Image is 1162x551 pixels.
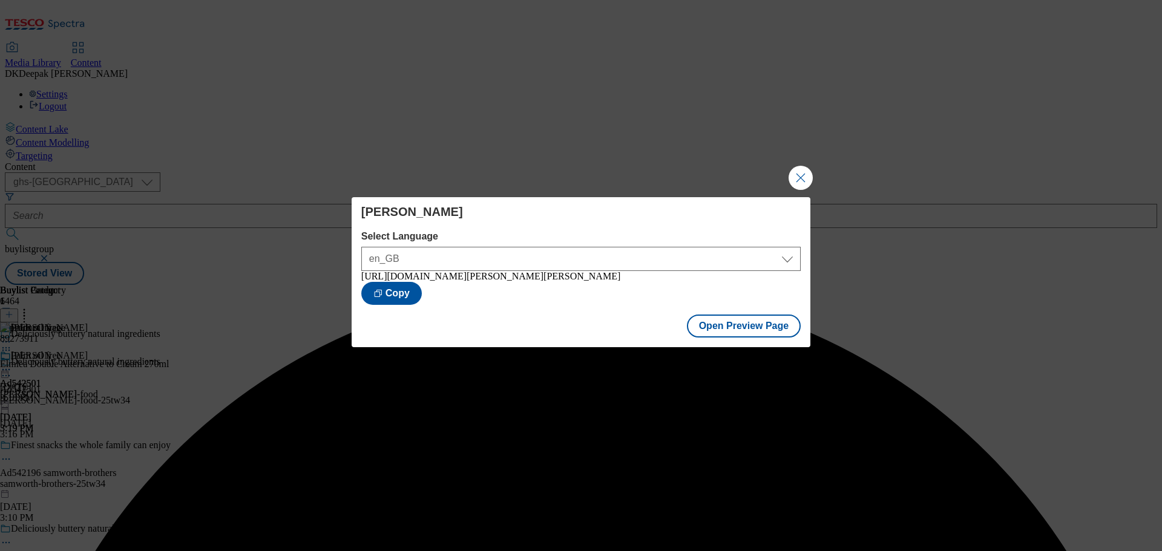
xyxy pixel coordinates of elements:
[352,197,810,347] div: Modal
[361,231,801,242] label: Select Language
[361,204,801,219] h4: [PERSON_NAME]
[687,315,801,337] button: Open Preview Page
[361,271,801,282] div: [URL][DOMAIN_NAME][PERSON_NAME][PERSON_NAME]
[361,282,422,305] button: Copy
[789,166,813,190] button: Close Modal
